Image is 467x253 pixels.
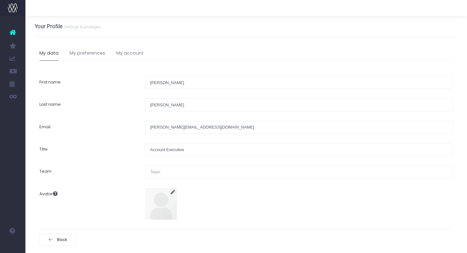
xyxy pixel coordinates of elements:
input: Team [145,165,453,178]
label: Title [35,143,140,156]
small: Settings & privileges [63,23,101,30]
label: Email [35,121,140,134]
input: Title [145,143,453,156]
a: Back [39,234,76,246]
a: My data [39,46,58,61]
span: Add avatar [166,186,180,198]
input: First name [145,76,453,89]
span: Back [55,237,68,242]
label: First name [35,76,140,89]
h3: Your Profile [35,23,101,30]
img: images/default_profile_image.png [8,240,17,250]
label: Avatar [35,188,140,220]
img: Invalid url [145,188,177,220]
input: Last name [145,98,453,111]
a: My preferences [70,46,105,61]
label: Last name [35,98,140,111]
a: My account [116,46,144,61]
label: Team [35,165,140,178]
input: Enter email [145,121,453,134]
